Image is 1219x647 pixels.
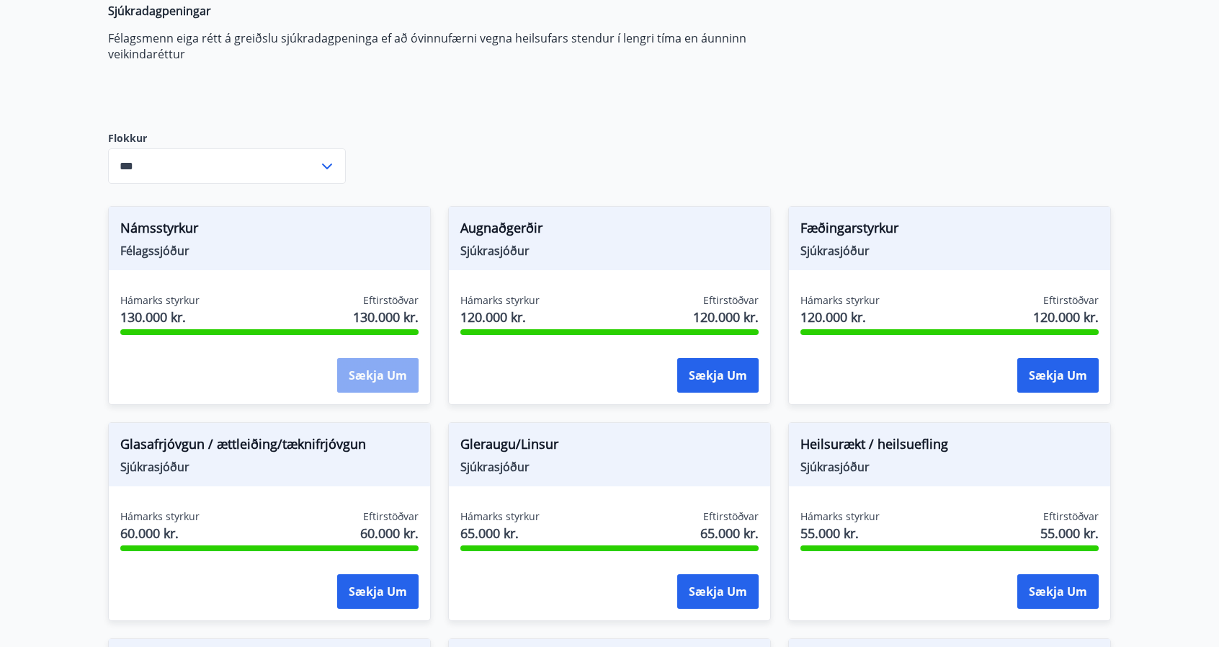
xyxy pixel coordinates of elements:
button: Sækja um [677,358,759,393]
span: Sjúkrasjóður [800,459,1099,475]
span: 120.000 kr. [693,308,759,326]
span: 120.000 kr. [800,308,880,326]
strong: Sjúkradagpeningar [108,3,211,19]
span: Hámarks styrkur [460,509,540,524]
span: Sjúkrasjóður [120,459,419,475]
button: Sækja um [1017,358,1099,393]
span: Hámarks styrkur [800,509,880,524]
span: 55.000 kr. [1040,524,1099,543]
span: 60.000 kr. [120,524,200,543]
span: Hámarks styrkur [120,293,200,308]
span: Eftirstöðvar [703,509,759,524]
span: Gleraugu/Linsur [460,434,759,459]
span: 130.000 kr. [120,308,200,326]
span: Sjúkrasjóður [460,243,759,259]
button: Sækja um [677,574,759,609]
span: Hámarks styrkur [460,293,540,308]
span: 65.000 kr. [460,524,540,543]
span: Eftirstöðvar [703,293,759,308]
span: Glasafrjóvgun / ættleiðing/tæknifrjóvgun [120,434,419,459]
span: Eftirstöðvar [1043,509,1099,524]
span: 60.000 kr. [360,524,419,543]
button: Sækja um [337,358,419,393]
span: Námsstyrkur [120,218,419,243]
span: Eftirstöðvar [363,293,419,308]
button: Sækja um [1017,574,1099,609]
span: Augnaðgerðir [460,218,759,243]
span: Sjúkrasjóður [460,459,759,475]
span: 65.000 kr. [700,524,759,543]
span: Sjúkrasjóður [800,243,1099,259]
span: 130.000 kr. [353,308,419,326]
span: 55.000 kr. [800,524,880,543]
span: Hámarks styrkur [800,293,880,308]
label: Flokkur [108,131,346,146]
span: Hámarks styrkur [120,509,200,524]
button: Sækja um [337,574,419,609]
p: Félagsmenn eiga rétt á greiðslu sjúkradagpeninga ef að óvinnufærni vegna heilsufars stendur í len... [108,30,788,62]
span: 120.000 kr. [1033,308,1099,326]
span: Eftirstöðvar [1043,293,1099,308]
span: Heilsurækt / heilsuefling [800,434,1099,459]
span: Fæðingarstyrkur [800,218,1099,243]
span: Félagssjóður [120,243,419,259]
span: 120.000 kr. [460,308,540,326]
span: Eftirstöðvar [363,509,419,524]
